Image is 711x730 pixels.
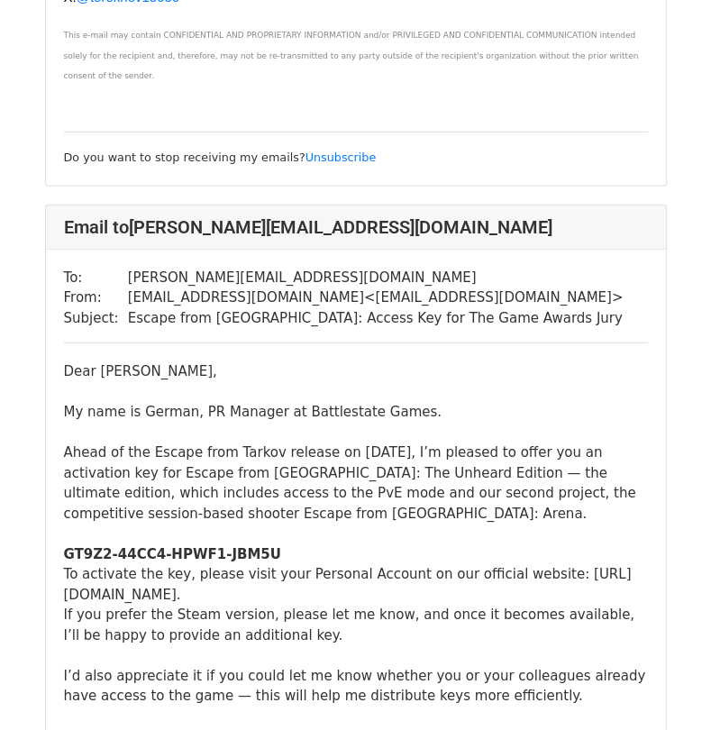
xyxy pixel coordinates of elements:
td: Subject: [64,308,128,329]
td: [PERSON_NAME][EMAIL_ADDRESS][DOMAIN_NAME] [128,268,624,288]
div: Виджет чата [621,643,711,730]
td: From: [64,287,128,308]
small: Do you want to stop receiving my emails? [64,151,377,164]
h4: Email to [PERSON_NAME][EMAIL_ADDRESS][DOMAIN_NAME] [64,216,648,238]
b: GT9Z2-44CC4-HPWF1-JBM5U [64,546,281,562]
font: This e-mail may contain CONFIDENTIAL AND PROPRIETARY INFORMATION and/or PRIVILEGED AND CONFIDENTI... [64,31,639,80]
a: Unsubscribe [305,151,377,164]
td: Escape from [GEOGRAPHIC_DATA]: Access Key for The Game Awards Jury [128,308,624,329]
td: [EMAIL_ADDRESS][DOMAIN_NAME] < [EMAIL_ADDRESS][DOMAIN_NAME] > [128,287,624,308]
iframe: Chat Widget [621,643,711,730]
td: To: [64,268,128,288]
